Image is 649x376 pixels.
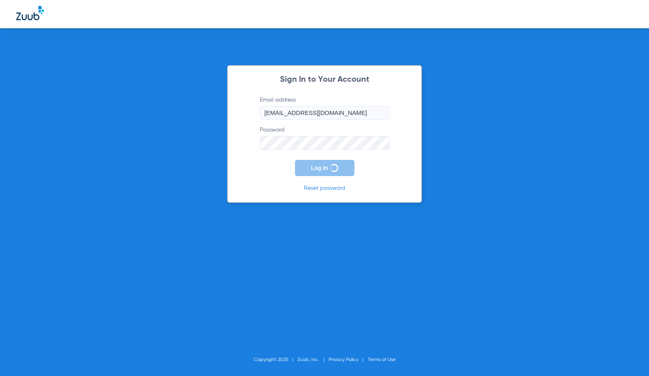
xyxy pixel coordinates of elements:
[329,357,358,362] a: Privacy Policy
[297,356,329,364] li: Zuub, Inc.
[609,337,649,376] iframe: Chat Widget
[311,165,328,171] span: Log In
[295,160,354,176] button: Log In
[254,356,297,364] li: Copyright 2025
[260,126,389,150] label: Password
[248,76,401,84] h2: Sign In to Your Account
[260,136,389,150] input: Password
[304,185,345,191] a: Reset password
[260,96,389,120] label: Email address
[260,106,389,120] input: Email address
[16,6,44,20] img: Zuub Logo
[368,357,396,362] a: Terms of Use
